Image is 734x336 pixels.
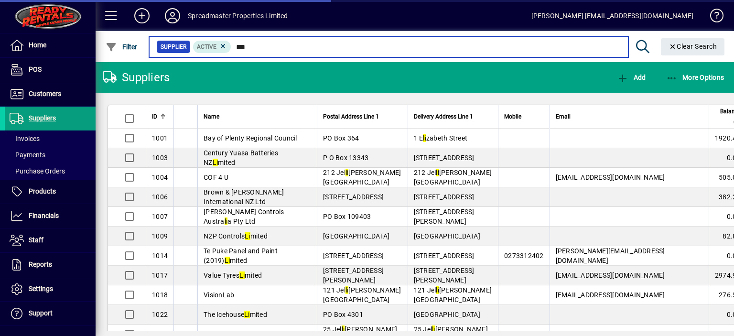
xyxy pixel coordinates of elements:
[29,41,46,49] span: Home
[556,173,665,181] span: [EMAIL_ADDRESS][DOMAIN_NAME]
[669,43,717,50] span: Clear Search
[323,111,379,122] span: Postal Address Line 1
[29,65,42,73] span: POS
[556,291,665,299] span: [EMAIL_ADDRESS][DOMAIN_NAME]
[323,286,401,303] span: 121 Jel [PERSON_NAME][GEOGRAPHIC_DATA]
[152,291,168,299] span: 1018
[323,134,359,142] span: PO Box 364
[204,232,268,240] span: N2P Controls mited
[29,187,56,195] span: Products
[414,134,468,142] span: 1 E zabeth Street
[414,286,492,303] span: 121 Jel [PERSON_NAME][GEOGRAPHIC_DATA]
[5,302,96,325] a: Support
[152,111,157,122] span: ID
[323,232,389,240] span: [GEOGRAPHIC_DATA]
[152,213,168,220] span: 1007
[197,43,216,50] span: Active
[5,253,96,277] a: Reports
[436,286,439,294] em: li
[10,167,65,175] span: Purchase Orders
[661,38,725,55] button: Clear
[29,114,56,122] span: Suppliers
[556,247,665,264] span: [PERSON_NAME][EMAIL_ADDRESS][DOMAIN_NAME]
[244,311,250,318] em: Li
[414,193,475,201] span: [STREET_ADDRESS]
[556,111,571,122] span: Email
[204,311,267,318] span: The Icehouse mited
[204,149,278,166] span: Century Yuasa Batteries NZ mited
[617,74,646,81] span: Add
[103,38,140,55] button: Filter
[5,82,96,106] a: Customers
[152,252,168,260] span: 1014
[615,69,648,86] button: Add
[556,111,703,122] div: Email
[204,111,219,122] span: Name
[666,74,724,81] span: More Options
[204,173,228,181] span: COF 4 U
[342,325,345,333] em: li
[29,285,53,293] span: Settings
[204,208,284,225] span: [PERSON_NAME] Controls Austra a Pty Ltd
[152,173,168,181] span: 1004
[345,286,349,294] em: li
[152,271,168,279] span: 1017
[225,217,228,225] em: li
[414,154,475,162] span: [STREET_ADDRESS]
[29,90,61,98] span: Customers
[504,252,544,260] span: 0273312402
[414,169,492,186] span: 212 Jel [PERSON_NAME][GEOGRAPHIC_DATA]
[152,193,168,201] span: 1006
[5,228,96,252] a: Staff
[188,8,288,23] div: Spreadmaster Properties Limited
[106,43,138,51] span: Filter
[127,7,157,24] button: Add
[5,147,96,163] a: Payments
[423,134,426,142] em: li
[204,247,278,264] span: Te Puke Panel and Paint (2019) mited
[5,277,96,301] a: Settings
[245,232,250,240] em: Li
[193,41,231,53] mat-chip: Activation Status: Active
[323,252,384,260] span: [STREET_ADDRESS]
[414,267,475,284] span: [STREET_ADDRESS][PERSON_NAME]
[436,169,439,176] em: li
[414,232,480,240] span: [GEOGRAPHIC_DATA]
[5,130,96,147] a: Invoices
[204,111,311,122] div: Name
[323,169,401,186] span: 212 Jel [PERSON_NAME][GEOGRAPHIC_DATA]
[5,204,96,228] a: Financials
[29,260,52,268] span: Reports
[204,134,297,142] span: Bay of Plenty Regional Council
[10,135,40,142] span: Invoices
[10,151,45,159] span: Payments
[414,252,475,260] span: [STREET_ADDRESS]
[664,69,727,86] button: More Options
[323,267,384,284] span: [STREET_ADDRESS][PERSON_NAME]
[161,42,186,52] span: Supplier
[152,111,168,122] div: ID
[432,325,435,333] em: li
[239,271,245,279] em: Li
[225,257,230,264] em: Li
[323,213,371,220] span: PO Box 109403
[152,154,168,162] span: 1003
[5,163,96,179] a: Purchase Orders
[414,111,473,122] span: Delivery Address Line 1
[29,212,59,219] span: Financials
[345,169,349,176] em: li
[556,271,665,279] span: [EMAIL_ADDRESS][DOMAIN_NAME]
[204,188,284,206] span: Brown & [PERSON_NAME] International NZ Ltd
[152,134,168,142] span: 1001
[323,311,363,318] span: PO Box 4301
[504,111,521,122] span: Mobile
[703,2,722,33] a: Knowledge Base
[414,208,475,225] span: [STREET_ADDRESS][PERSON_NAME]
[5,180,96,204] a: Products
[504,111,544,122] div: Mobile
[531,8,693,23] div: [PERSON_NAME] [EMAIL_ADDRESS][DOMAIN_NAME]
[323,154,368,162] span: P O Box 13343
[204,291,234,299] span: VisionLab
[29,236,43,244] span: Staff
[5,58,96,82] a: POS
